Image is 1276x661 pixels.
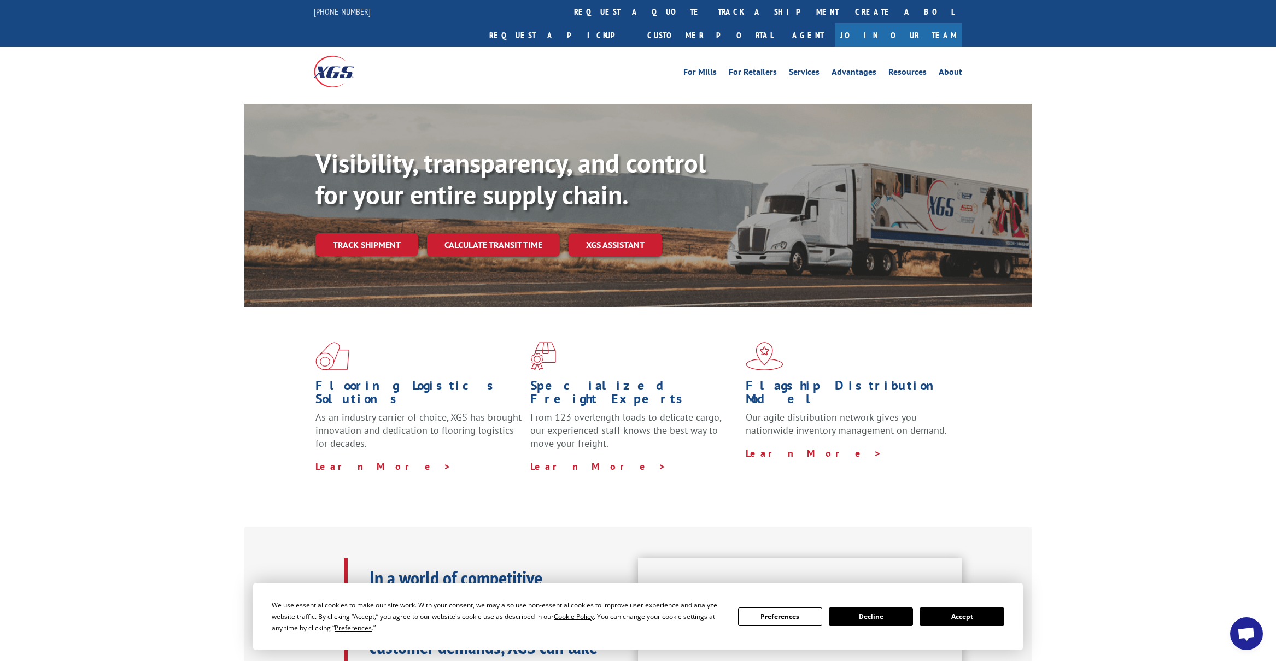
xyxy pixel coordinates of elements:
h1: Flooring Logistics Solutions [315,379,522,411]
h1: Specialized Freight Experts [530,379,737,411]
p: From 123 overlength loads to delicate cargo, our experienced staff knows the best way to move you... [530,411,737,459]
span: Cookie Policy [554,612,594,621]
a: Customer Portal [639,23,781,47]
a: Learn More > [315,460,452,473]
img: xgs-icon-total-supply-chain-intelligence-red [315,342,349,370]
a: Calculate transit time [427,233,560,257]
a: About [939,68,962,80]
a: Track shipment [315,233,418,256]
button: Accept [920,607,1004,626]
b: Visibility, transparency, and control for your entire supply chain. [315,146,706,211]
a: Agent [781,23,835,47]
a: Advantages [832,68,876,80]
a: Resources [888,68,927,80]
img: xgs-icon-focused-on-flooring-red [530,342,556,370]
a: For Mills [683,68,717,80]
button: Decline [829,607,913,626]
div: We use essential cookies to make our site work. With your consent, we may also use non-essential ... [272,599,724,634]
span: As an industry carrier of choice, XGS has brought innovation and dedication to flooring logistics... [315,411,522,450]
div: Open chat [1230,617,1263,650]
div: Cookie Consent Prompt [253,583,1023,650]
h1: Flagship Distribution Model [746,379,952,411]
img: xgs-icon-flagship-distribution-model-red [746,342,783,370]
a: [PHONE_NUMBER] [314,6,371,17]
a: Request a pickup [481,23,639,47]
button: Preferences [738,607,822,626]
span: Preferences [335,623,372,633]
a: For Retailers [729,68,777,80]
a: Join Our Team [835,23,962,47]
a: Learn More > [746,447,882,459]
span: Our agile distribution network gives you nationwide inventory management on demand. [746,411,947,436]
a: Learn More > [530,460,666,473]
a: Services [789,68,820,80]
a: XGS ASSISTANT [569,233,662,257]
